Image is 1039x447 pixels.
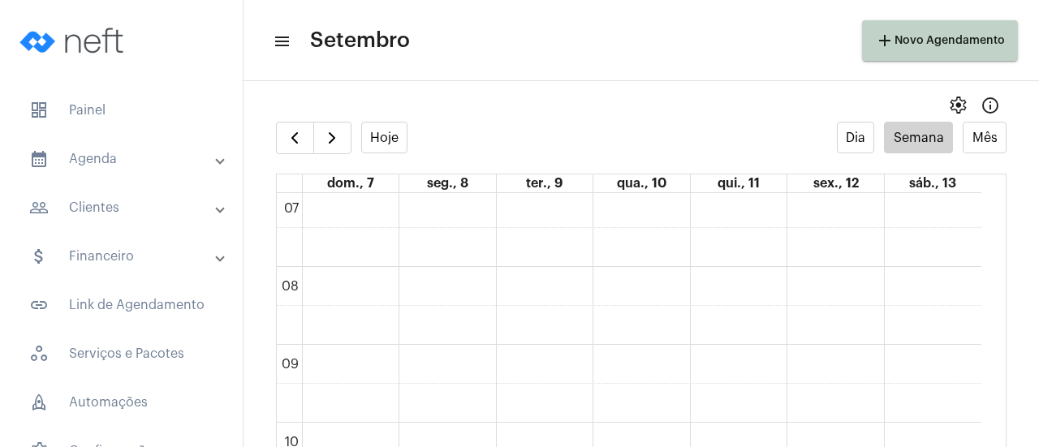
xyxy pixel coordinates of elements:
div: 08 [278,279,302,294]
span: sidenav icon [29,344,49,363]
a: 12 de setembro de 2025 [810,174,862,192]
button: Novo Agendamento [862,20,1018,61]
button: Semana [884,122,953,153]
mat-icon: sidenav icon [273,32,289,51]
span: Serviços e Pacotes [16,334,226,373]
a: 9 de setembro de 2025 [523,174,566,192]
mat-icon: add [875,31,895,50]
a: 13 de setembro de 2025 [906,174,959,192]
span: Setembro [310,28,410,54]
mat-icon: sidenav icon [29,247,49,266]
mat-icon: sidenav icon [29,198,49,217]
button: settings [942,89,974,122]
mat-panel-title: Clientes [29,198,217,217]
span: Link de Agendamento [16,286,226,325]
mat-expansion-panel-header: sidenav iconFinanceiro [10,237,243,276]
span: Painel [16,91,226,130]
img: logo-neft-novo-2.png [13,8,135,73]
button: Info [974,89,1007,122]
mat-expansion-panel-header: sidenav iconAgenda [10,140,243,178]
a: 7 de setembro de 2025 [324,174,377,192]
span: Novo Agendamento [875,35,1005,46]
mat-icon: sidenav icon [29,149,49,169]
button: Hoje [361,122,408,153]
a: 11 de setembro de 2025 [714,174,763,192]
button: Dia [837,122,875,153]
div: 09 [278,357,302,372]
button: Semana Anterior [276,122,314,154]
a: 8 de setembro de 2025 [424,174,472,192]
div: 07 [281,201,302,216]
mat-icon: Info [981,96,1000,115]
mat-icon: sidenav icon [29,295,49,315]
mat-panel-title: Agenda [29,149,217,169]
mat-panel-title: Financeiro [29,247,217,266]
span: Automações [16,383,226,422]
mat-expansion-panel-header: sidenav iconClientes [10,188,243,227]
button: Próximo Semana [313,122,351,154]
a: 10 de setembro de 2025 [614,174,670,192]
button: Mês [963,122,1007,153]
span: settings [948,96,968,115]
span: sidenav icon [29,101,49,120]
span: sidenav icon [29,393,49,412]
